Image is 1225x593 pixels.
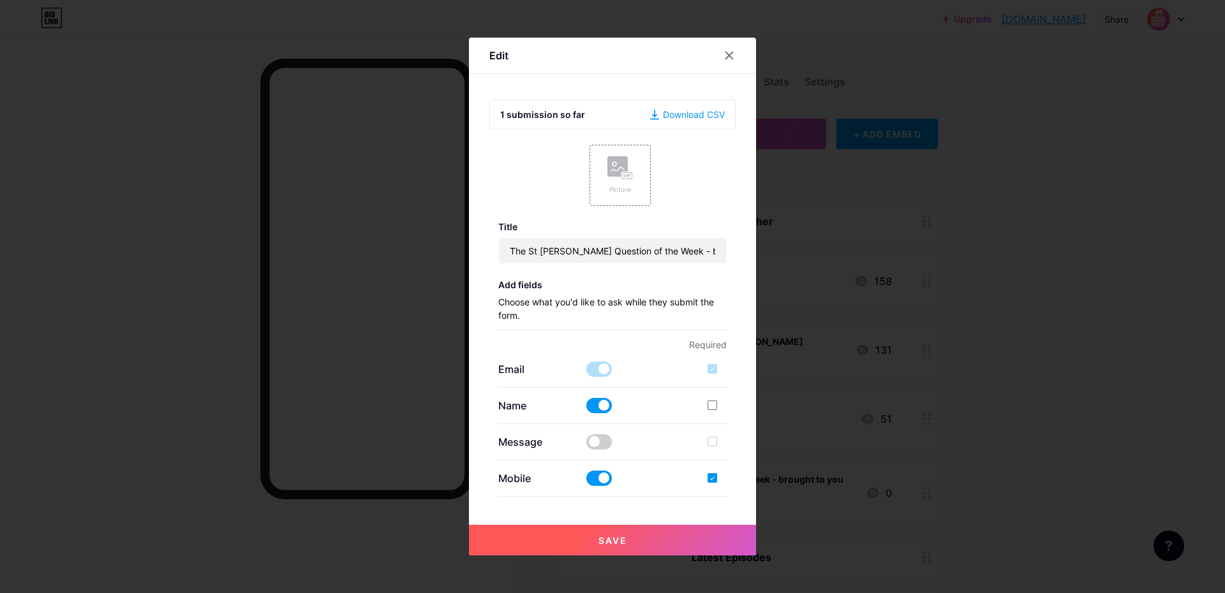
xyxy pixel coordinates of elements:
button: Save [469,525,756,555]
div: Edit [489,48,509,63]
h3: Title [498,221,727,232]
p: Required [498,338,727,351]
p: Choose what you'd like to ask while they submit the form. [498,295,727,330]
div: Download CSV [650,108,725,121]
div: Picture [607,185,633,194]
p: Email [498,362,575,377]
span: Save [598,535,627,546]
p: Message [498,434,575,450]
input: Title [499,238,727,263]
h3: Add fields [498,279,727,290]
div: 1 submission so far [500,108,585,121]
p: Name [498,398,575,413]
p: Mobile [498,471,575,486]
